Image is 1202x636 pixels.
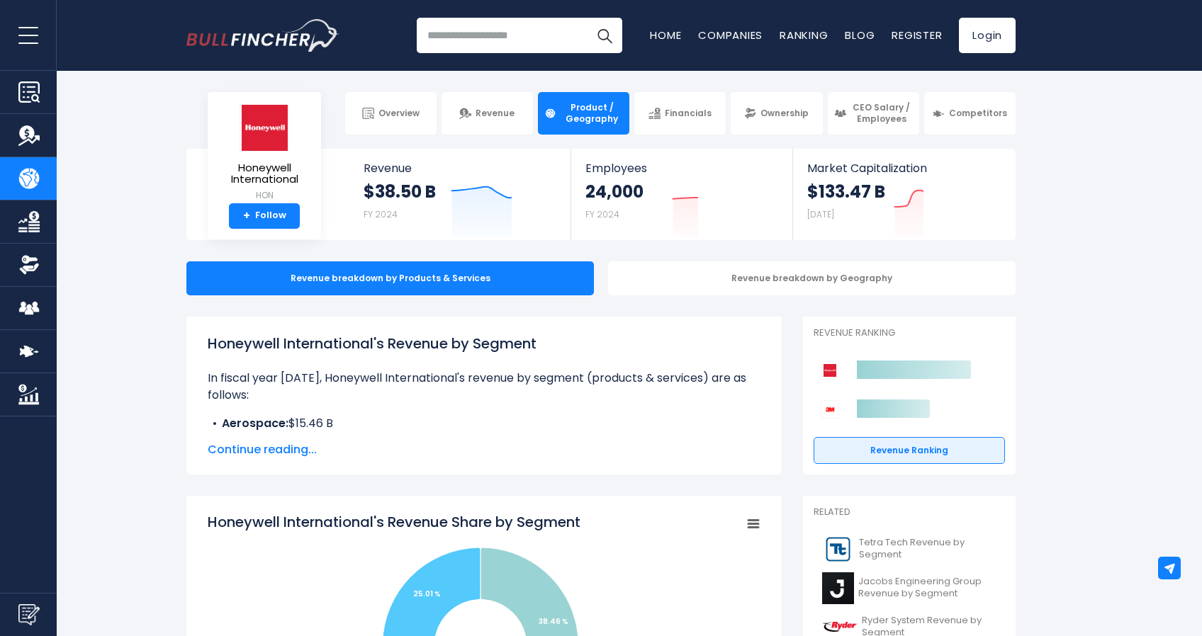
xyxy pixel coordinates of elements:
small: FY 2024 [585,208,619,220]
span: Product / Geography [561,102,623,124]
a: Financials [634,92,726,135]
small: FY 2024 [364,208,398,220]
a: Honeywell International HON [218,103,310,203]
a: Employees 24,000 FY 2024 [571,149,792,240]
a: Competitors [924,92,1016,135]
b: Aerospace: [222,415,288,431]
tspan: 38.46 % [539,616,568,627]
a: Register [892,28,942,42]
strong: + [243,210,250,222]
a: Overview [345,92,437,135]
img: J logo [822,572,854,604]
span: Market Capitalization [807,161,1000,175]
span: Honeywell International [219,162,310,186]
img: Honeywell International competitors logo [821,361,839,380]
span: CEO Salary / Employees [850,102,913,124]
span: Ownership [760,108,809,119]
span: Financials [665,108,712,119]
span: Revenue [476,108,515,119]
span: Overview [378,108,420,119]
img: 3M Company competitors logo [821,400,839,419]
small: HON [219,189,310,202]
button: Search [587,18,622,53]
a: Product / Geography [538,92,629,135]
a: Revenue Ranking [814,437,1005,464]
strong: 24,000 [585,181,644,203]
h1: Honeywell International's Revenue by Segment [208,333,760,354]
a: Market Capitalization $133.47 B [DATE] [793,149,1014,240]
span: Competitors [949,108,1007,119]
a: Revenue [442,92,533,135]
a: +Follow [229,203,300,229]
a: Login [959,18,1016,53]
a: Revenue $38.50 B FY 2024 [349,149,571,240]
a: Ownership [731,92,822,135]
a: Blog [845,28,875,42]
tspan: 25.01 % [413,589,441,599]
a: Go to homepage [186,19,339,52]
p: Revenue Ranking [814,327,1005,339]
a: Ranking [780,28,828,42]
a: Companies [698,28,763,42]
span: Employees [585,161,777,175]
p: Related [814,506,1005,518]
small: [DATE] [807,208,834,220]
strong: $38.50 B [364,181,436,203]
img: Ownership [18,254,40,276]
a: Jacobs Engineering Group Revenue by Segment [814,569,1005,608]
tspan: Honeywell International's Revenue Share by Segment [208,512,580,532]
span: Jacobs Engineering Group Revenue by Segment [858,576,996,600]
span: Tetra Tech Revenue by Segment [859,537,996,561]
a: Home [650,28,681,42]
div: Revenue breakdown by Products & Services [186,261,594,295]
div: Revenue breakdown by Geography [608,261,1016,295]
img: Bullfincher logo [186,19,339,52]
a: CEO Salary / Employees [828,92,919,135]
strong: $133.47 B [807,181,885,203]
span: Continue reading... [208,441,760,458]
span: Revenue [364,161,557,175]
a: Tetra Tech Revenue by Segment [814,530,1005,569]
p: In fiscal year [DATE], Honeywell International's revenue by segment (products & services) are as ... [208,370,760,404]
li: $15.46 B [208,415,760,432]
img: TTEK logo [822,533,855,565]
